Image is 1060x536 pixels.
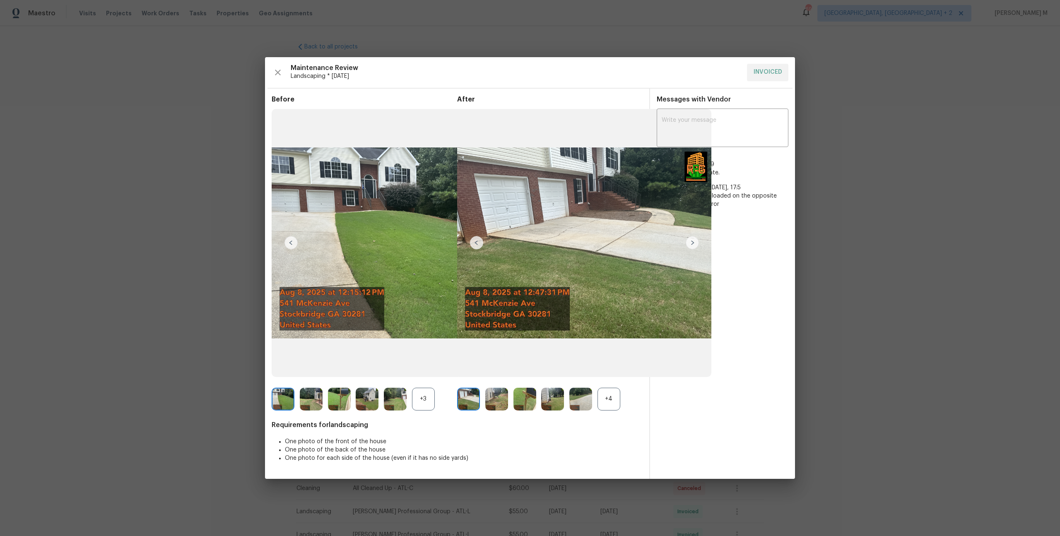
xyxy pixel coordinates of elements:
[470,236,483,249] img: left-chevron-button-url
[686,236,699,249] img: right-chevron-button-url
[597,388,620,410] div: +4
[272,95,457,104] span: Before
[284,236,298,249] img: left-chevron-button-url
[285,454,643,462] li: One photo for each side of the house (even if it has no side yards)
[457,95,643,104] span: After
[291,72,740,80] span: Landscaping * [DATE]
[285,437,643,446] li: One photo of the front of the house
[657,169,788,177] span: Thanks for the update.
[272,421,643,429] span: Requirements for landscaping
[285,446,643,454] li: One photo of the back of the house
[710,185,741,191] span: [DATE], 17:5
[412,388,435,410] div: +3
[657,192,788,208] span: Sorry photos are uploaded on the opposite side this time our error
[657,96,731,103] span: Messages with Vendor
[291,64,740,72] span: Maintenance Review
